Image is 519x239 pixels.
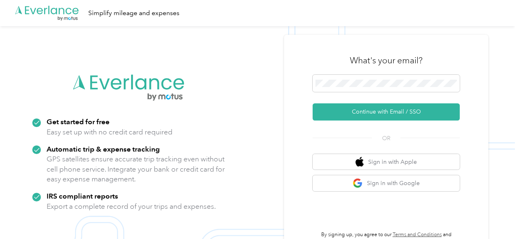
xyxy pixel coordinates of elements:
[47,201,216,212] p: Export a complete record of your trips and expenses.
[313,175,460,191] button: google logoSign in with Google
[393,232,442,238] a: Terms and Conditions
[313,103,460,121] button: Continue with Email / SSO
[350,55,423,66] h3: What's your email?
[313,154,460,170] button: apple logoSign in with Apple
[47,145,160,153] strong: Automatic trip & expense tracking
[47,127,172,137] p: Easy set up with no credit card required
[356,157,364,167] img: apple logo
[353,178,363,188] img: google logo
[47,117,110,126] strong: Get started for free
[372,134,400,143] span: OR
[88,8,179,18] div: Simplify mileage and expenses
[47,192,118,200] strong: IRS compliant reports
[47,154,225,184] p: GPS satellites ensure accurate trip tracking even without cell phone service. Integrate your bank...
